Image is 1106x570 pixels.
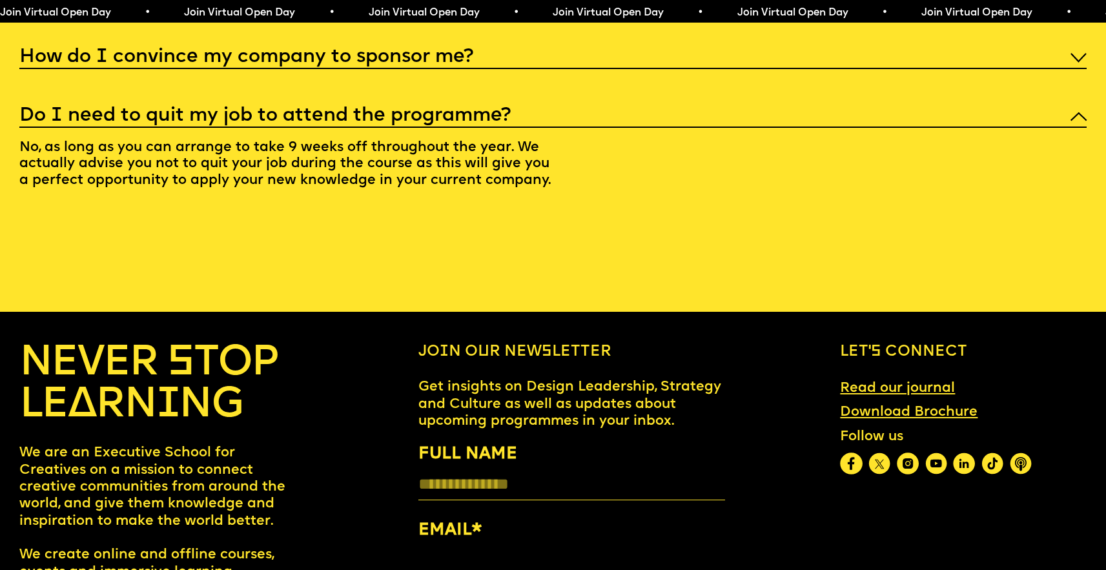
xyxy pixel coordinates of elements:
span: • [513,8,519,18]
span: • [145,8,150,18]
div: Follow us [840,429,1032,445]
span: • [1066,8,1072,18]
label: EMAIL [418,517,725,544]
h6: Join our newsletter [418,343,725,361]
span: • [881,8,887,18]
span: • [329,8,334,18]
h6: Let’s connect [840,343,1087,361]
p: No, as long as you can arrange to take 9 weeks off throughout the year. We actually advise you no... [19,128,577,204]
h5: How do I convince my company to sponsor me? [19,51,473,64]
label: FULL NAME [418,441,725,467]
h5: Do I need to quit my job to attend the programme? [19,110,511,123]
a: Read our journal [833,372,963,404]
span: • [697,8,703,18]
h4: NEVER STOP LEARNING [19,343,303,427]
p: Get insights on Design Leadership, Strategy and Culture as well as updates about upcoming program... [418,379,725,430]
a: Download Brochure [833,396,986,428]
